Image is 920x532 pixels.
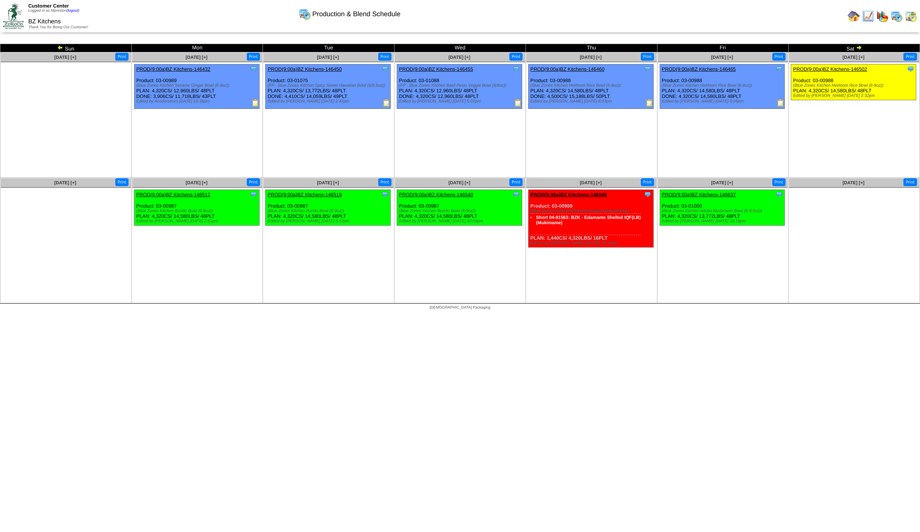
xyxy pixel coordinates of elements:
[777,99,784,107] img: Production Report
[378,178,391,186] button: Print
[263,44,394,52] td: Tue
[136,83,259,88] div: (Blue Zones Kitchen Sesame Ginger Bowl (6-8oz))
[252,99,259,107] img: Production Report
[136,209,259,213] div: (Blue Zones Kitchen Burrito Bowl (6-9oz))
[530,83,653,88] div: (Blue Zones Kitchen Heirloom Rice Bowl (6-9oz))
[528,190,653,248] div: Product: 03-00989 PLAN: 1,440CS / 4,320LBS / 16PLT
[876,10,888,22] img: graph.gif
[267,209,390,213] div: (Blue Zones Kitchen Burrito Bowl (6-9oz))
[842,55,864,60] a: [DATE] [+]
[0,44,132,52] td: Sun
[267,66,342,72] a: PROD(9:00a)BZ Kitchens-146450
[711,180,733,185] span: [DATE] [+]
[580,180,602,185] a: [DATE] [+]
[662,99,785,104] div: Edited by [PERSON_NAME] [DATE] 8:26pm
[267,219,390,223] div: Edited by [PERSON_NAME] [DATE] 8:12pm
[772,178,786,186] button: Print
[793,83,916,88] div: (Blue Zones Kitchen Heirloom Rice Bowl (6-9oz))
[842,180,864,185] a: [DATE] [+]
[793,93,916,98] div: Edited by [PERSON_NAME] [DATE] 2:32pm
[247,53,260,61] button: Print
[429,306,490,310] span: [DEMOGRAPHIC_DATA] Packaging
[514,99,522,107] img: Production Report
[509,178,523,186] button: Print
[267,192,342,197] a: PROD(9:00a)BZ Kitchens-146519
[641,178,654,186] button: Print
[3,3,24,29] img: ZoRoCo_Logo(Green%26Foil)%20jpg.webp
[903,53,917,61] button: Print
[136,99,259,104] div: Edited by Acederstrom [DATE] 10:36pm
[54,180,76,185] a: [DATE] [+]
[775,65,783,73] img: Tooltip
[448,180,470,185] span: [DATE] [+]
[399,83,522,88] div: (FP - Blue Zones Kitchen Basil Pesto Veggie Bowl (6/8oz))
[134,190,259,226] div: Product: 03-00987 PLAN: 4,320CS / 14,580LBS / 48PLT
[399,209,522,213] div: (Blue Zones Kitchen Burrito Bowl (6-9oz))
[54,55,76,60] a: [DATE] [+]
[312,10,400,18] span: Production & Blend Schedule
[509,53,523,61] button: Print
[907,65,914,73] img: Tooltip
[530,99,653,104] div: Edited by [PERSON_NAME] [DATE] 8:03pm
[848,10,860,22] img: home.gif
[136,66,211,72] a: PROD(9:00a)BZ Kitchens-146432
[267,83,390,88] div: (FP - Blue Zones Kitchen Spicy Sweet Hawaiian Bowl (6/8.5oz))
[317,55,339,60] a: [DATE] [+]
[399,66,473,72] a: PROD(9:00a)BZ Kitchens-146455
[657,44,789,52] td: Fri
[186,180,208,185] a: [DATE] [+]
[250,191,257,198] img: Tooltip
[856,44,862,50] img: arrowright.gif
[399,219,522,223] div: Edited by [PERSON_NAME] [DATE] 10:03pm
[662,83,785,88] div: (Blue Zones Kitchen Heirloom Rice Bowl (6-9oz))
[791,64,916,100] div: Product: 03-00988 PLAN: 4,320CS / 14,580LBS / 48PLT
[660,190,785,226] div: Product: 03-01000 PLAN: 4,320CS / 13,772LBS / 48PLT
[793,66,867,72] a: PROD(9:00a)BZ Kitchens-146502
[789,44,920,52] td: Sat
[397,64,522,109] div: Product: 03-01088 PLAN: 4,320CS / 12,960LBS / 48PLT DONE: 4,320CS / 12,960LBS / 48PLT
[115,178,128,186] button: Print
[378,53,391,61] button: Print
[903,178,917,186] button: Print
[134,64,259,109] div: Product: 03-00989 PLAN: 4,320CS / 12,960LBS / 48PLT DONE: 3,906CS / 11,718LBS / 43PLT
[131,44,263,52] td: Mon
[115,53,128,61] button: Print
[905,10,917,22] img: calendarinout.gif
[526,44,657,52] td: Thu
[448,55,470,60] a: [DATE] [+]
[250,65,257,73] img: Tooltip
[28,25,88,29] span: Thank You for Being Our Customer!
[711,55,733,60] a: [DATE] [+]
[399,192,473,197] a: PROD(9:00a)BZ Kitchens-146540
[136,192,211,197] a: PROD(9:00a)BZ Kitchens-146512
[381,191,389,198] img: Tooltip
[530,241,653,245] div: Edited by [PERSON_NAME] [DATE] 10:11pm
[186,55,208,60] a: [DATE] [+]
[247,178,260,186] button: Print
[399,99,522,104] div: Edited by [PERSON_NAME] [DATE] 5:07pm
[317,180,339,185] a: [DATE] [+]
[662,192,736,197] a: PROD(9:00a)BZ Kitchens-146637
[662,219,785,223] div: Edited by [PERSON_NAME] [DATE] 10:19pm
[644,191,651,198] img: Tooltip
[580,55,602,60] a: [DATE] [+]
[299,8,311,20] img: calendarprod.gif
[57,44,63,50] img: arrowleft.gif
[641,53,654,61] button: Print
[536,215,641,225] a: Short 04-01563: BZK - Edamame Shelled IQF(LB) (Mukimame)
[530,209,653,213] div: (Blue Zones Kitchen Sesame Ginger Bowl (6-8oz))
[381,65,389,73] img: Tooltip
[28,3,69,9] span: Customer Center
[28,9,79,13] span: Logged in as Mpreston
[530,192,607,197] a: PROD(9:00a)BZ Kitchens-146546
